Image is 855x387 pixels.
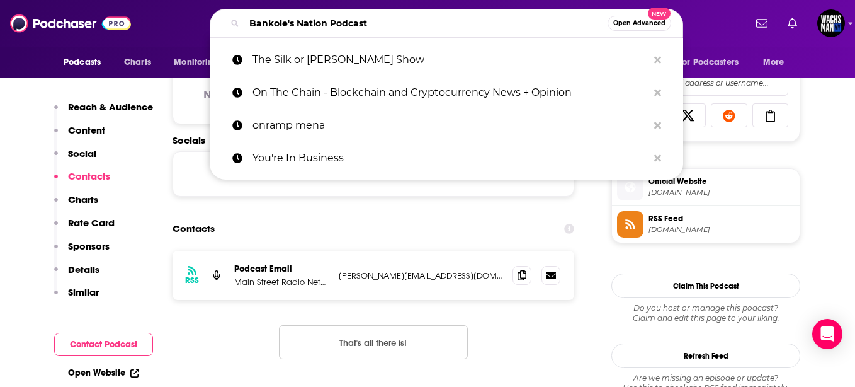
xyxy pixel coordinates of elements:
a: Copy Link [752,103,789,127]
h2: Socials [173,134,574,146]
img: Podchaser - Follow, Share and Rate Podcasts [10,11,131,35]
span: redcircle.com [648,188,795,197]
p: On The Chain - Blockchain and Cryptocurrency News + Opinion [252,76,648,109]
a: On The Chain - Blockchain and Cryptocurrency News + Opinion [210,76,683,109]
h3: RSS [185,275,199,286]
button: open menu [55,50,117,74]
button: Rate Card [54,217,115,240]
span: Podcasts [64,54,101,71]
p: Contacts [68,170,110,182]
a: Show notifications dropdown [783,13,802,34]
button: Sponsors [54,240,110,263]
button: Open AdvancedNew [608,16,671,31]
a: Share on X/Twitter [670,103,706,127]
span: Charts [124,54,151,71]
button: open menu [670,50,757,74]
p: Social [68,147,96,159]
h2: Contacts [173,217,215,241]
h3: Not Available [203,89,275,101]
span: RSS Feed [648,213,795,224]
p: The Silk or Joe Show [252,43,648,76]
a: onramp mena [210,109,683,142]
button: Content [54,124,105,147]
p: Podcast Email [234,263,329,274]
span: More [763,54,784,71]
span: feeds.redcircle.com [648,225,795,234]
a: RSS Feed[DOMAIN_NAME] [617,211,795,238]
button: Reach & Audience [54,101,153,124]
button: Nothing here. [279,325,468,359]
p: Charts [68,193,98,205]
span: Do you host or manage this podcast? [611,303,800,313]
img: User Profile [817,9,845,37]
input: Email address or username... [634,71,778,95]
span: New [648,8,671,20]
p: You're In Business [252,142,648,175]
button: Claim This Podcast [611,274,800,298]
button: Show profile menu [817,9,845,37]
p: Details [68,263,99,275]
button: Similar [54,286,99,309]
input: Search podcasts, credits, & more... [244,13,608,33]
a: Open Website [68,367,139,378]
p: [PERSON_NAME][EMAIL_ADDRESS][DOMAIN_NAME] [339,270,502,281]
div: Claim and edit this page to your liking. [611,303,800,323]
span: Open Advanced [613,20,665,26]
button: Charts [54,193,98,217]
p: Main Street Radio Network [234,277,329,287]
button: open menu [165,50,235,74]
div: Open Intercom Messenger [812,319,842,349]
span: Official Website [648,176,795,187]
a: The Silk or [PERSON_NAME] Show [210,43,683,76]
a: You're In Business [210,142,683,175]
span: Monitoring [174,54,218,71]
p: Sponsors [68,240,110,252]
button: open menu [754,50,800,74]
div: This podcast does not have social handles yet. [173,151,574,197]
button: Contacts [54,170,110,193]
p: Rate Card [68,217,115,229]
p: Content [68,124,105,136]
button: Contact Podcast [54,333,153,356]
p: Reach & Audience [68,101,153,113]
span: For Podcasters [678,54,739,71]
a: Show notifications dropdown [751,13,773,34]
a: Charts [116,50,159,74]
div: Search podcasts, credits, & more... [210,9,683,38]
p: Similar [68,286,99,298]
p: onramp mena [252,109,648,142]
button: Details [54,263,99,287]
button: Refresh Feed [611,344,800,368]
span: Logged in as WachsmanNY [817,9,845,37]
a: Share on Reddit [711,103,747,127]
div: Search followers [623,71,788,96]
button: Social [54,147,96,171]
a: Official Website[DOMAIN_NAME] [617,174,795,200]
